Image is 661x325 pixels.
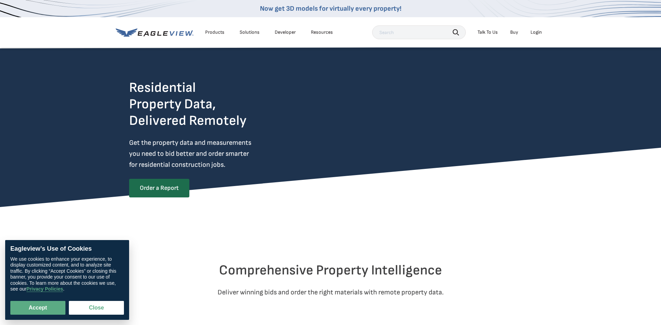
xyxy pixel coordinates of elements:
p: Deliver winning bids and order the right materials with remote property data. [129,287,532,298]
h2: Residential Property Data, Delivered Remotely [129,79,246,129]
button: Close [69,301,124,315]
a: Privacy Policies [27,286,63,292]
a: Developer [275,29,296,35]
p: Get the property data and measurements you need to bid better and order smarter for residential c... [129,137,280,170]
div: Resources [311,29,333,35]
h2: Comprehensive Property Intelligence [129,262,532,279]
div: Eagleview’s Use of Cookies [10,245,124,253]
div: We use cookies to enhance your experience, to display customized content, and to analyze site tra... [10,256,124,292]
a: Now get 3D models for virtually every property! [260,4,401,13]
input: Search [372,25,466,39]
button: Accept [10,301,65,315]
div: Login [531,29,542,35]
div: Products [205,29,224,35]
div: Talk To Us [478,29,498,35]
div: Solutions [240,29,260,35]
a: Buy [510,29,518,35]
a: Order a Report [129,179,189,197]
